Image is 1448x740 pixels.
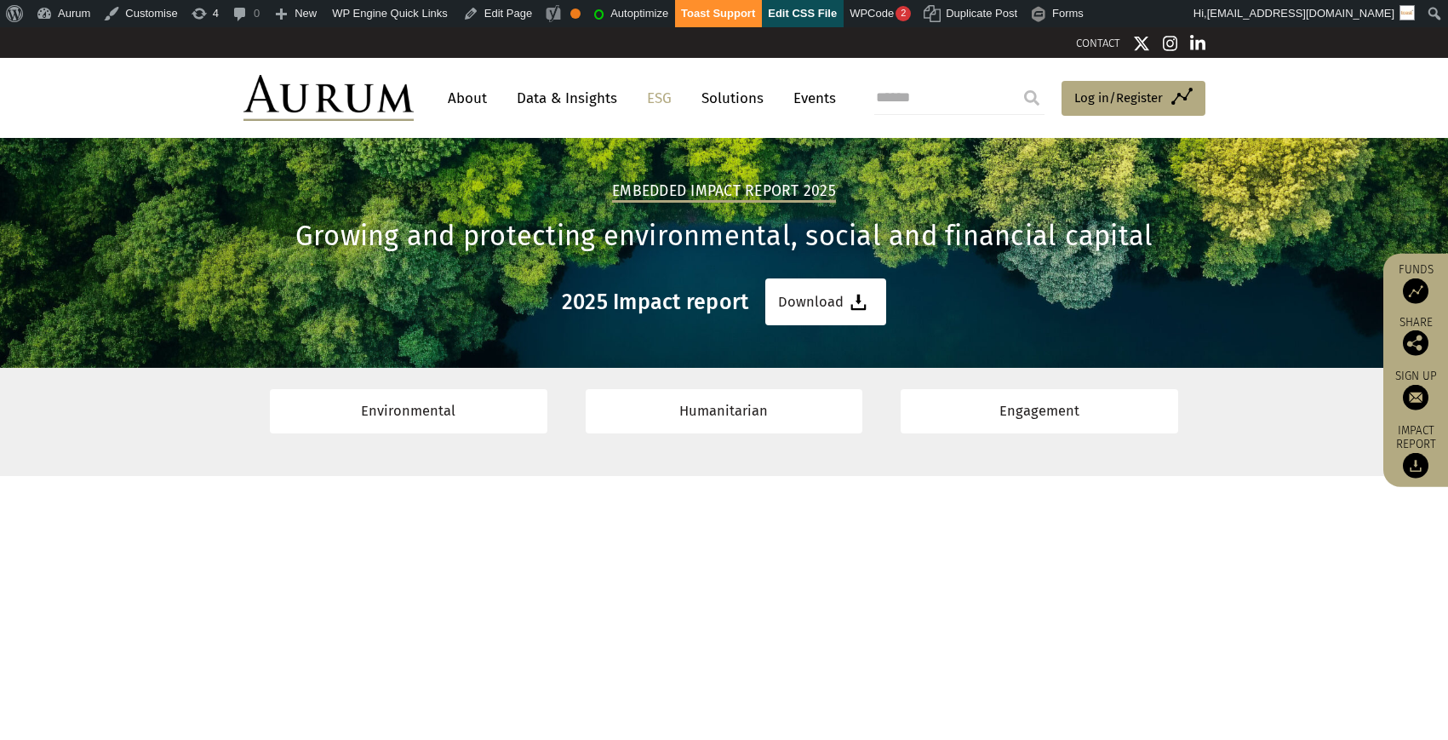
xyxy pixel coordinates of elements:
h3: 2025 Impact report [562,290,749,315]
img: Twitter icon [1133,35,1150,52]
img: Instagram icon [1163,35,1178,52]
a: Engagement [901,389,1178,433]
img: Share this post [1403,330,1428,355]
h1: Growing and protecting environmental, social and financial capital [243,220,1205,253]
span: Log in/Register [1074,88,1163,108]
a: Environmental [270,389,547,433]
a: Log in/Register [1062,81,1205,117]
a: Humanitarian [586,389,863,433]
a: Impact report [1392,422,1439,479]
a: CONTACT [1076,37,1120,49]
a: About [439,83,495,114]
input: Submit [1015,81,1049,115]
img: Access Funds [1403,278,1428,303]
a: Events [785,83,836,114]
h2: Embedded Impact report 2025 [612,182,836,203]
a: Sign up [1392,368,1439,410]
img: Sign up to our newsletter [1403,384,1428,410]
div: Share [1392,316,1439,355]
a: Funds [1392,261,1439,303]
img: Linkedin icon [1190,35,1205,52]
a: Data & Insights [508,83,626,114]
a: ESG [638,83,680,114]
img: Aurum [243,75,414,121]
a: Download [765,278,886,325]
a: Solutions [693,83,772,114]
